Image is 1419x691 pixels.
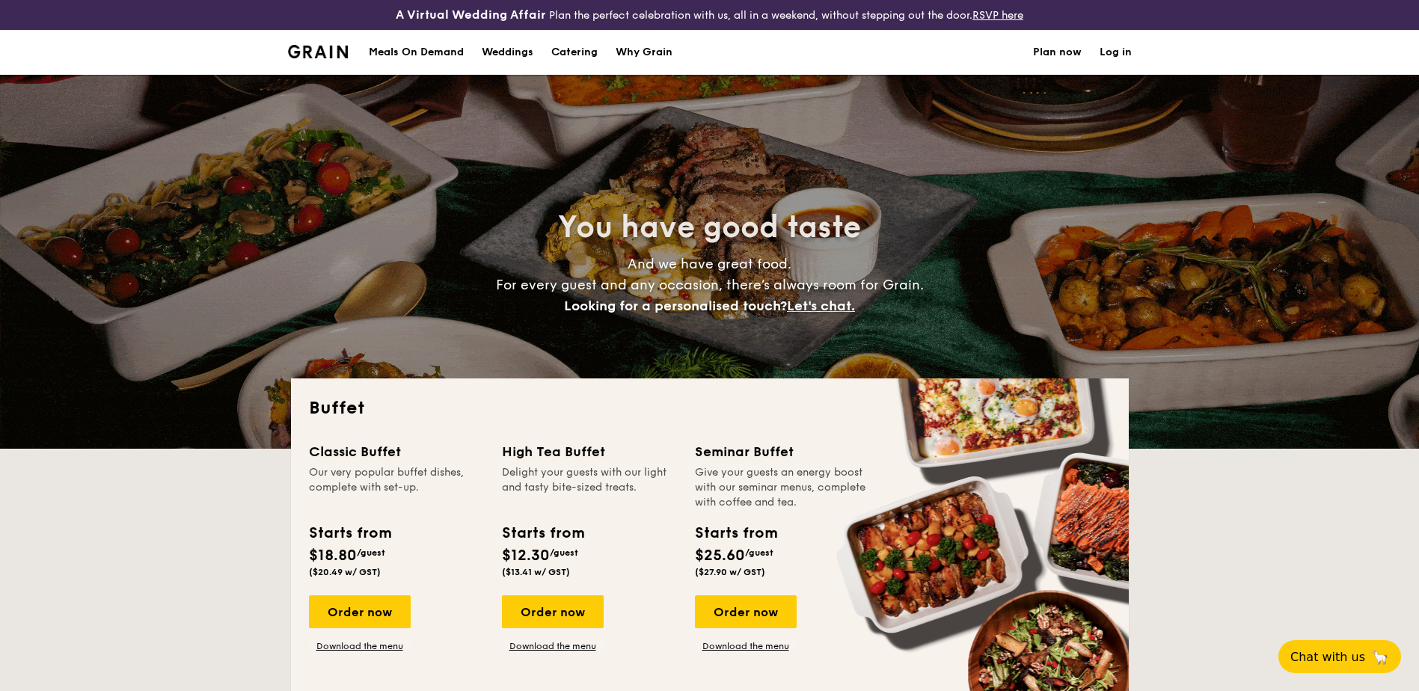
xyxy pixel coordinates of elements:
[279,6,1141,24] div: Plan the perfect celebration with us, all in a weekend, without stepping out the door.
[502,441,677,462] div: High Tea Buffet
[551,30,598,75] h1: Catering
[309,465,484,510] div: Our very popular buffet dishes, complete with set-up.
[558,209,861,245] span: You have good taste
[369,30,464,75] div: Meals On Demand
[564,298,787,314] span: Looking for a personalised touch?
[309,396,1111,420] h2: Buffet
[787,298,855,314] span: Let's chat.
[1100,30,1132,75] a: Log in
[607,30,681,75] a: Why Grain
[745,547,773,558] span: /guest
[1278,640,1401,673] button: Chat with us🦙
[288,45,349,58] a: Logotype
[502,465,677,510] div: Delight your guests with our light and tasty bite-sized treats.
[1290,650,1365,664] span: Chat with us
[1371,648,1389,666] span: 🦙
[309,595,411,628] div: Order now
[695,595,797,628] div: Order now
[309,567,381,577] span: ($20.49 w/ GST)
[695,547,745,565] span: $25.60
[396,6,546,24] h4: A Virtual Wedding Affair
[695,522,776,544] div: Starts from
[288,45,349,58] img: Grain
[360,30,473,75] a: Meals On Demand
[309,547,357,565] span: $18.80
[502,595,604,628] div: Order now
[695,567,765,577] span: ($27.90 w/ GST)
[502,567,570,577] span: ($13.41 w/ GST)
[616,30,672,75] div: Why Grain
[695,640,797,652] a: Download the menu
[357,547,385,558] span: /guest
[496,256,924,314] span: And we have great food. For every guest and any occasion, there’s always room for Grain.
[1033,30,1082,75] a: Plan now
[502,640,604,652] a: Download the menu
[542,30,607,75] a: Catering
[972,9,1023,22] a: RSVP here
[695,465,870,510] div: Give your guests an energy boost with our seminar menus, complete with coffee and tea.
[695,441,870,462] div: Seminar Buffet
[473,30,542,75] a: Weddings
[502,522,583,544] div: Starts from
[309,640,411,652] a: Download the menu
[550,547,578,558] span: /guest
[482,30,533,75] div: Weddings
[309,522,390,544] div: Starts from
[502,547,550,565] span: $12.30
[309,441,484,462] div: Classic Buffet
